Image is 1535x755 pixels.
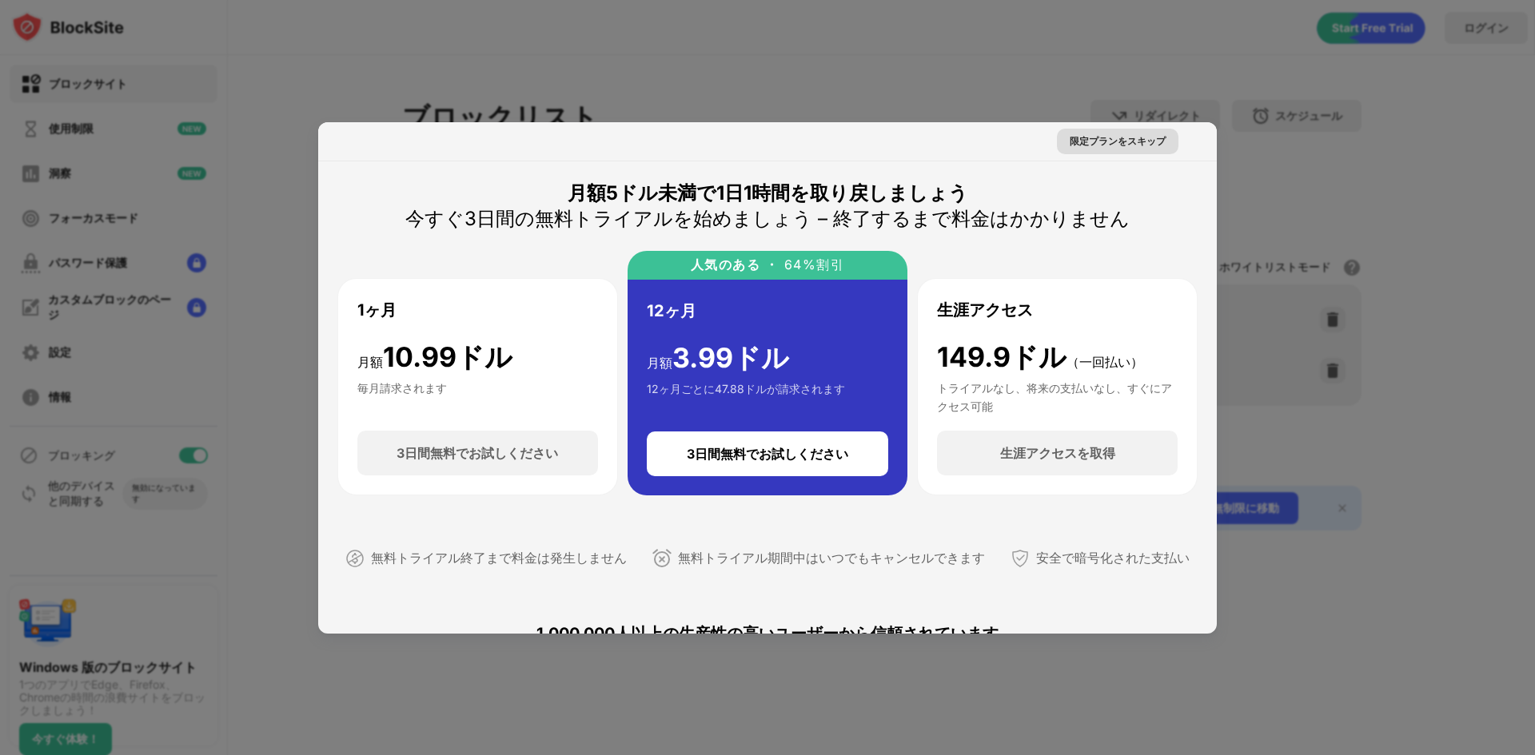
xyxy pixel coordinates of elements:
font: ドル [457,340,512,373]
font: 生涯アクセスを取得 [1000,445,1115,461]
font: 3日間無料でお試しください [687,446,848,462]
img: いつでもキャンセル可能 [652,549,672,568]
font: 生涯アクセス [937,300,1033,320]
img: 支払わない [345,549,365,568]
font: 安全で暗号化された支払い [1036,550,1190,566]
font: 149.9ドル [937,340,1067,373]
font: （一回払い） [1067,354,1143,370]
font: 今すぐ3日間の無料トライアルを始めましょう – 終了するまで料金はかかりません [405,207,1130,230]
font: 毎月請求されます [357,381,447,395]
font: ドル [733,341,789,374]
img: 安全な支払い [1011,549,1030,568]
font: 3日間無料でお試しください [397,445,558,461]
font: 限定プランをスキップ [1070,135,1166,147]
font: 1,000,000人以上の生産性の高いユーザーから信頼されています [536,624,999,643]
font: 月額5ドル未満で1日1時間を取り戻しましょう [568,181,968,205]
font: 3.99 [672,341,733,374]
font: 月額 [647,355,672,371]
font: 10.99 [383,340,457,373]
font: 無料トライアル終了まで料金は発生しません [371,550,627,566]
font: 無料トライアル期間中はいつでもキャンセルできます [678,550,985,566]
font: 人気のある ・ [691,256,779,272]
font: 1ヶ月 [357,300,397,320]
font: 12ヶ月ごとに47.88ドルが請求されます [647,382,845,395]
font: 12ヶ月 [647,301,696,320]
font: 64%割引 [784,256,845,272]
font: トライアルなし、将来の支払いなし、すぐにアクセス可能 [937,381,1172,412]
font: 月額 [357,354,383,370]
